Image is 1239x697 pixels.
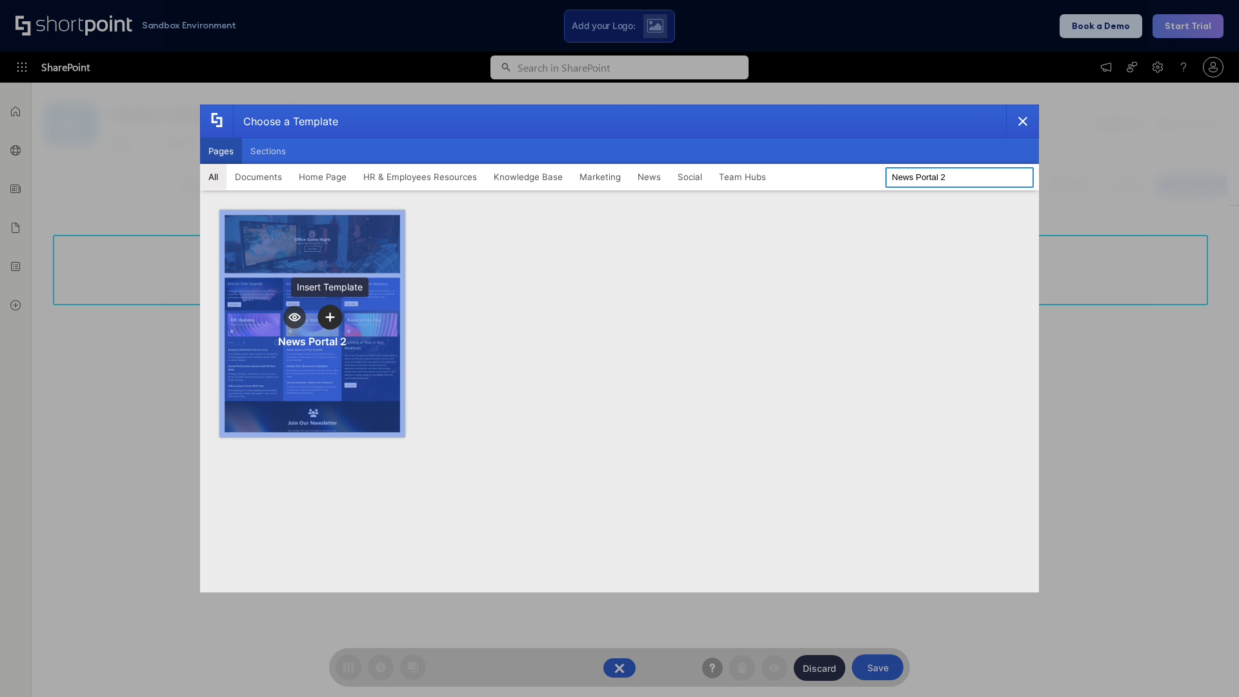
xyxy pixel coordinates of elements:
button: HR & Employees Resources [355,164,485,190]
button: Marketing [571,164,629,190]
div: News Portal 2 [278,335,347,348]
div: template selector [200,105,1039,592]
button: Home Page [290,164,355,190]
button: Documents [227,164,290,190]
button: Sections [242,138,294,164]
input: Search [885,167,1034,188]
button: Social [669,164,710,190]
div: Choose a Template [233,105,338,137]
button: News [629,164,669,190]
button: Pages [200,138,242,164]
button: All [200,164,227,190]
iframe: Chat Widget [1174,635,1239,697]
button: Team Hubs [710,164,774,190]
button: Knowledge Base [485,164,571,190]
